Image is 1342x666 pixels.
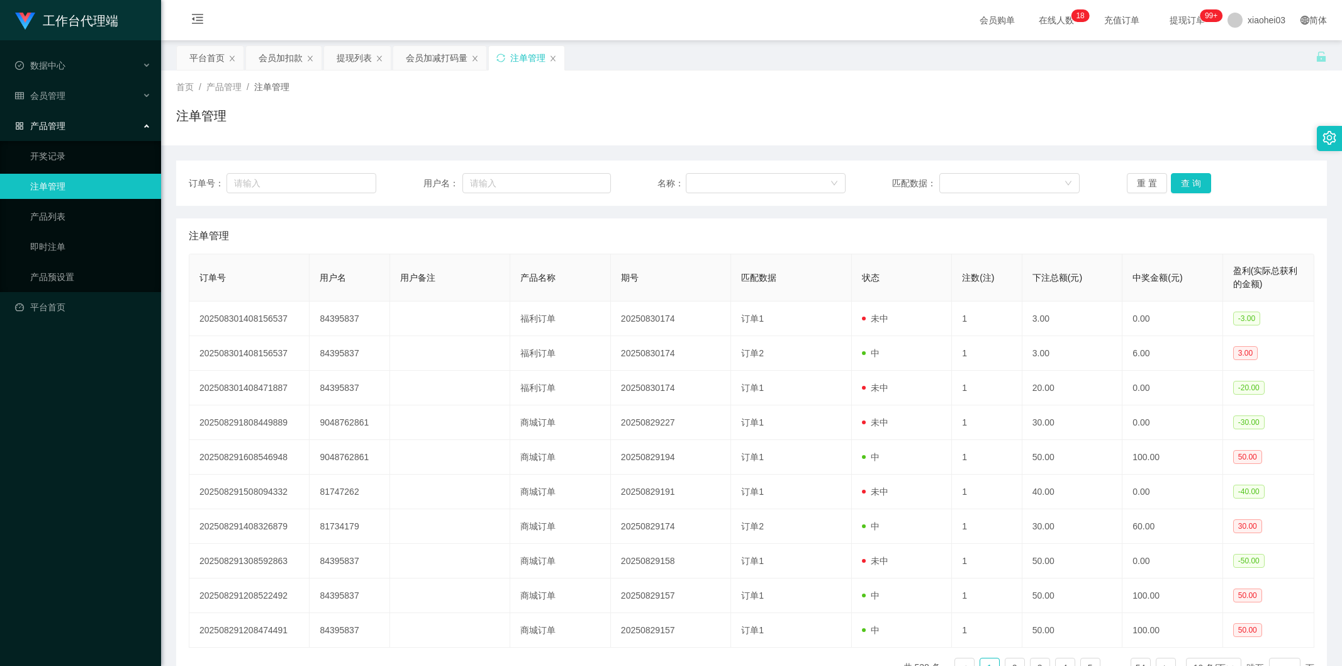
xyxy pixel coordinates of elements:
[741,556,764,566] span: 订单1
[520,273,556,283] span: 产品名称
[952,579,1022,613] td: 1
[741,487,764,497] span: 订单1
[952,613,1022,648] td: 1
[741,417,764,427] span: 订单1
[306,55,314,62] i: 图标: close
[30,264,151,290] a: 产品预设置
[510,371,610,405] td: 福利订单
[30,204,151,229] a: 产品列表
[310,371,390,405] td: 84395837
[1071,9,1089,22] sup: 18
[1022,440,1122,475] td: 50.00
[1233,415,1265,429] span: -30.00
[1022,405,1122,440] td: 30.00
[310,509,390,544] td: 81734179
[1122,371,1222,405] td: 0.00
[611,302,731,336] td: 20250830174
[189,371,310,405] td: 202508301408471887
[1122,302,1222,336] td: 0.00
[176,106,226,125] h1: 注单管理
[1080,9,1085,22] p: 8
[1316,51,1327,62] i: 图标: unlock
[310,579,390,613] td: 84395837
[228,55,236,62] i: 图标: close
[226,173,376,193] input: 请输入
[510,405,610,440] td: 商城订单
[471,55,479,62] i: 图标: close
[510,509,610,544] td: 商城订单
[952,509,1022,544] td: 1
[1022,509,1122,544] td: 30.00
[741,348,764,358] span: 订单2
[462,173,611,193] input: 请输入
[30,144,151,169] a: 开奖记录
[1233,519,1262,533] span: 30.00
[549,55,557,62] i: 图标: close
[1098,16,1146,25] span: 充值订单
[1032,273,1082,283] span: 下注总额(元)
[741,625,764,635] span: 订单1
[30,234,151,259] a: 即时注单
[741,590,764,601] span: 订单1
[1233,381,1265,395] span: -20.00
[510,544,610,579] td: 商城订单
[657,177,686,190] span: 名称：
[15,121,65,131] span: 产品管理
[1122,509,1222,544] td: 60.00
[862,383,888,393] span: 未中
[510,475,610,509] td: 商城订单
[176,1,219,41] i: 图标: menu-fold
[741,521,764,531] span: 订单2
[1122,440,1222,475] td: 100.00
[320,273,346,283] span: 用户名
[43,1,118,41] h1: 工作台代理端
[892,177,939,190] span: 匹配数据：
[310,336,390,371] td: 84395837
[199,273,226,283] span: 订单号
[1233,589,1262,602] span: 50.00
[862,313,888,324] span: 未中
[952,440,1022,475] td: 1
[1233,346,1258,360] span: 3.00
[376,55,383,62] i: 图标: close
[1022,475,1122,509] td: 40.00
[1022,613,1122,648] td: 50.00
[496,54,505,62] i: 图标: sync
[830,179,838,188] i: 图标: down
[962,273,994,283] span: 注数(注)
[510,302,610,336] td: 福利订单
[247,82,249,92] span: /
[189,302,310,336] td: 202508301408156537
[310,405,390,440] td: 9048762861
[189,177,226,190] span: 订单号：
[206,82,242,92] span: 产品管理
[741,452,764,462] span: 订单1
[952,475,1022,509] td: 1
[1233,485,1265,499] span: -40.00
[862,521,880,531] span: 中
[611,440,731,475] td: 20250829194
[741,273,776,283] span: 匹配数据
[1233,450,1262,464] span: 50.00
[862,487,888,497] span: 未中
[1022,302,1122,336] td: 3.00
[15,91,24,100] i: 图标: table
[337,46,372,70] div: 提现列表
[189,475,310,509] td: 202508291508094332
[1022,579,1122,613] td: 50.00
[310,544,390,579] td: 84395837
[611,405,731,440] td: 20250829227
[1122,405,1222,440] td: 0.00
[189,405,310,440] td: 202508291808449889
[611,544,731,579] td: 20250829158
[1032,16,1080,25] span: 在线人数
[259,46,303,70] div: 会员加扣款
[862,590,880,601] span: 中
[1233,623,1262,637] span: 50.00
[862,556,888,566] span: 未中
[1022,371,1122,405] td: 20.00
[15,15,118,25] a: 工作台代理端
[510,336,610,371] td: 福利订单
[862,348,880,358] span: 中
[15,121,24,130] i: 图标: appstore-o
